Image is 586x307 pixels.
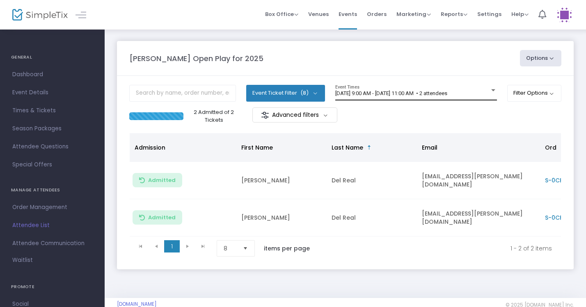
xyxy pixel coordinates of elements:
span: Times & Tickets [12,105,92,116]
h4: PROMOTE [11,279,94,295]
m-button: Advanced filters [252,107,337,123]
span: Event Details [12,87,92,98]
td: [PERSON_NAME] [236,199,327,237]
input: Search by name, order number, email, ip address [129,85,236,102]
span: Special Offers [12,159,92,170]
span: Venues [308,4,329,25]
td: [PERSON_NAME] [236,162,327,199]
span: Box Office [265,10,298,18]
span: Dashboard [12,69,92,80]
span: Settings [477,4,501,25]
span: Orders [367,4,387,25]
span: Sortable [366,144,373,151]
td: [EMAIL_ADDRESS][PERSON_NAME][DOMAIN_NAME] [417,162,540,199]
span: Waitlist [12,256,33,264]
span: Attendee List [12,220,92,231]
span: Page 1 [164,240,180,252]
span: Admitted [148,214,176,221]
button: Select [240,241,251,256]
h4: GENERAL [11,49,94,66]
span: Attendee Questions [12,141,92,152]
span: Reports [441,10,467,18]
h4: MANAGE ATTENDEES [11,182,94,198]
button: Filter Options [507,85,562,101]
span: Admission [135,143,165,152]
kendo-pager-info: 1 - 2 of 2 items [327,240,552,257]
span: [DATE] 9:00 AM - [DATE] 11:00 AM • 2 attendees [335,90,447,96]
label: items per page [264,244,310,252]
span: First Name [241,143,273,152]
span: Marketing [396,10,431,18]
button: Event Ticket Filter(8) [246,85,325,101]
span: 8 [224,244,236,252]
span: Events [339,4,357,25]
td: Del Real [327,199,417,237]
span: Last Name [332,143,363,152]
td: [EMAIL_ADDRESS][PERSON_NAME][DOMAIN_NAME] [417,199,540,237]
button: Options [520,50,562,66]
button: Admitted [133,210,182,225]
m-panel-title: [PERSON_NAME] Open Play for 2025 [129,53,263,64]
span: Attendee Communication [12,238,92,249]
span: Email [422,143,437,152]
span: Admitted [148,177,176,184]
span: (8) [300,90,309,96]
span: Help [511,10,529,18]
button: Admitted [133,173,182,187]
span: Order Management [12,202,92,213]
img: filter [261,111,269,119]
span: Season Packages [12,123,92,134]
span: Order ID [545,143,570,152]
div: Data table [130,133,561,237]
td: Del Real [327,162,417,199]
p: 2 Admitted of 2 Tickets [187,108,241,124]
